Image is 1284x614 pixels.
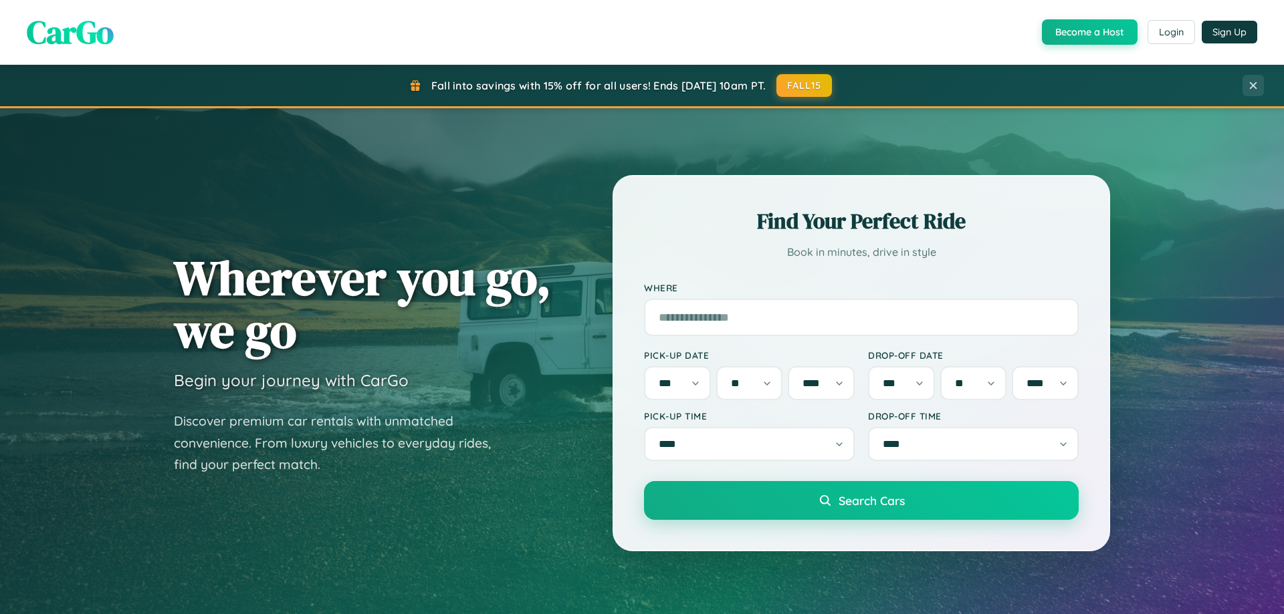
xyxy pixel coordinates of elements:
span: CarGo [27,10,114,54]
p: Book in minutes, drive in style [644,243,1079,262]
label: Drop-off Date [868,349,1079,361]
button: FALL15 [776,74,833,97]
h3: Begin your journey with CarGo [174,370,409,390]
h1: Wherever you go, we go [174,251,551,357]
span: Fall into savings with 15% off for all users! Ends [DATE] 10am PT. [431,79,766,92]
label: Pick-up Time [644,410,855,422]
h2: Find Your Perfect Ride [644,206,1079,236]
button: Login [1148,20,1195,44]
p: Discover premium car rentals with unmatched convenience. From luxury vehicles to everyday rides, ... [174,410,508,476]
label: Where [644,282,1079,293]
button: Search Cars [644,481,1079,520]
label: Drop-off Time [868,410,1079,422]
button: Sign Up [1202,21,1257,43]
span: Search Cars [839,493,905,508]
label: Pick-up Date [644,349,855,361]
button: Become a Host [1042,19,1138,45]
